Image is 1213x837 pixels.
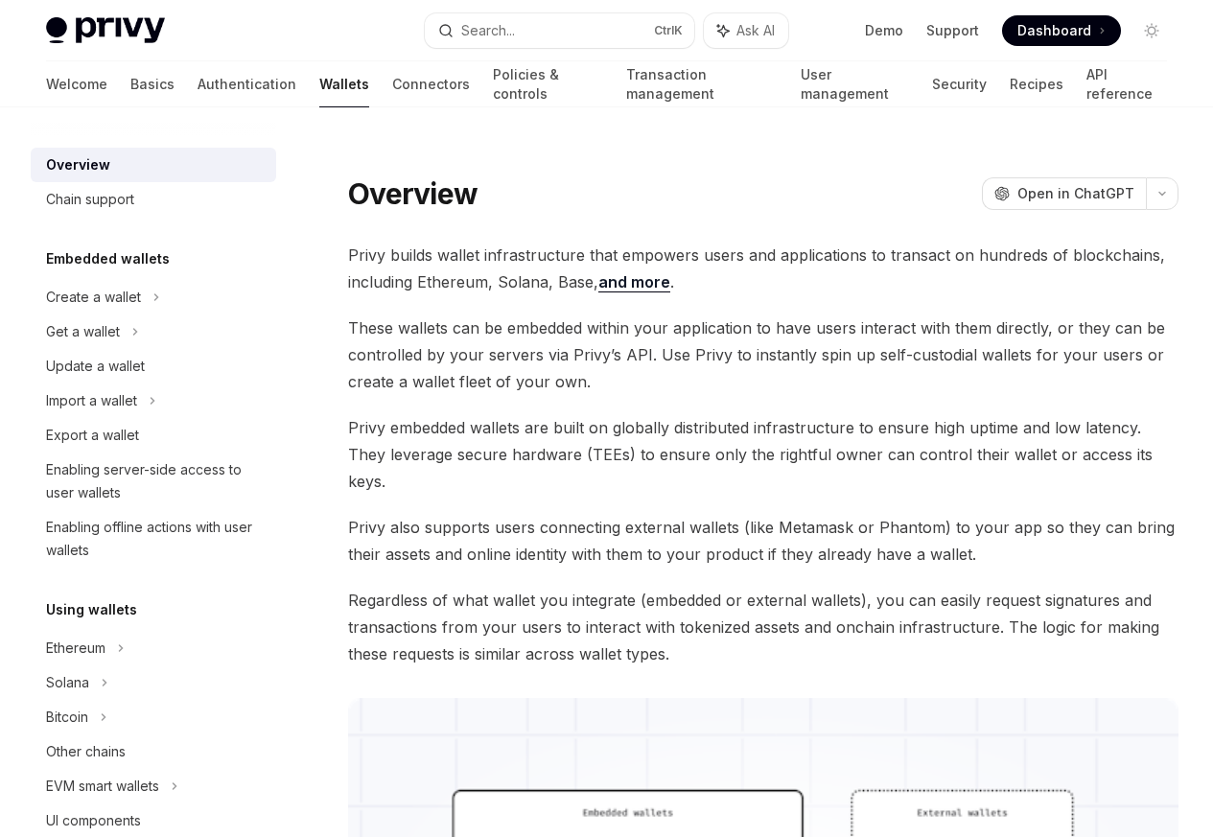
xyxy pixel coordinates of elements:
div: Import a wallet [46,389,137,412]
a: Enabling offline actions with user wallets [31,510,276,568]
a: Welcome [46,61,107,107]
div: Overview [46,153,110,176]
a: Export a wallet [31,418,276,453]
button: Toggle dark mode [1136,15,1167,46]
a: Recipes [1010,61,1063,107]
a: Security [932,61,987,107]
a: Other chains [31,734,276,769]
div: Ethereum [46,637,105,660]
a: Policies & controls [493,61,603,107]
span: Privy embedded wallets are built on globally distributed infrastructure to ensure high uptime and... [348,414,1178,495]
div: Enabling offline actions with user wallets [46,516,265,562]
span: Regardless of what wallet you integrate (embedded or external wallets), you can easily request si... [348,587,1178,667]
div: Create a wallet [46,286,141,309]
div: Other chains [46,740,126,763]
span: Ask AI [736,21,775,40]
div: UI components [46,809,141,832]
span: Open in ChatGPT [1017,184,1134,203]
a: Authentication [198,61,296,107]
a: Support [926,21,979,40]
a: User management [801,61,909,107]
div: Solana [46,671,89,694]
h5: Embedded wallets [46,247,170,270]
a: API reference [1086,61,1167,107]
a: Overview [31,148,276,182]
a: Basics [130,61,175,107]
div: Bitcoin [46,706,88,729]
span: These wallets can be embedded within your application to have users interact with them directly, ... [348,314,1178,395]
div: Chain support [46,188,134,211]
a: Chain support [31,182,276,217]
a: Wallets [319,61,369,107]
a: Transaction management [626,61,779,107]
span: Dashboard [1017,21,1091,40]
h5: Using wallets [46,598,137,621]
a: Demo [865,21,903,40]
a: Update a wallet [31,349,276,384]
div: EVM smart wallets [46,775,159,798]
div: Get a wallet [46,320,120,343]
a: Dashboard [1002,15,1121,46]
div: Enabling server-side access to user wallets [46,458,265,504]
a: Enabling server-side access to user wallets [31,453,276,510]
span: Privy builds wallet infrastructure that empowers users and applications to transact on hundreds o... [348,242,1178,295]
span: Ctrl K [654,23,683,38]
a: Connectors [392,61,470,107]
button: Open in ChatGPT [982,177,1146,210]
img: light logo [46,17,165,44]
a: and more [598,272,670,292]
div: Update a wallet [46,355,145,378]
button: Search...CtrlK [425,13,694,48]
button: Ask AI [704,13,788,48]
div: Export a wallet [46,424,139,447]
div: Search... [461,19,515,42]
h1: Overview [348,176,478,211]
span: Privy also supports users connecting external wallets (like Metamask or Phantom) to your app so t... [348,514,1178,568]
